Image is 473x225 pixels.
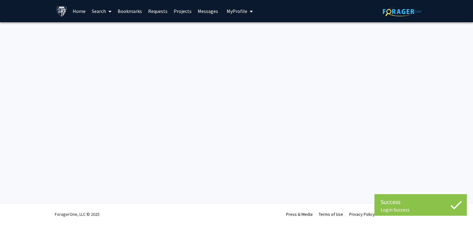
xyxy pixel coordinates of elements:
[145,0,171,22] a: Requests
[349,211,375,217] a: Privacy Policy
[195,0,221,22] a: Messages
[319,211,343,217] a: Terms of Use
[56,6,67,17] img: Johns Hopkins University Logo
[89,0,115,22] a: Search
[115,0,145,22] a: Bookmarks
[55,203,99,225] div: ForagerOne, LLC © 2025
[381,207,461,213] div: Login Success
[381,197,461,207] div: Success
[383,7,421,16] img: ForagerOne Logo
[227,8,247,14] span: My Profile
[70,0,89,22] a: Home
[171,0,195,22] a: Projects
[286,211,313,217] a: Press & Media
